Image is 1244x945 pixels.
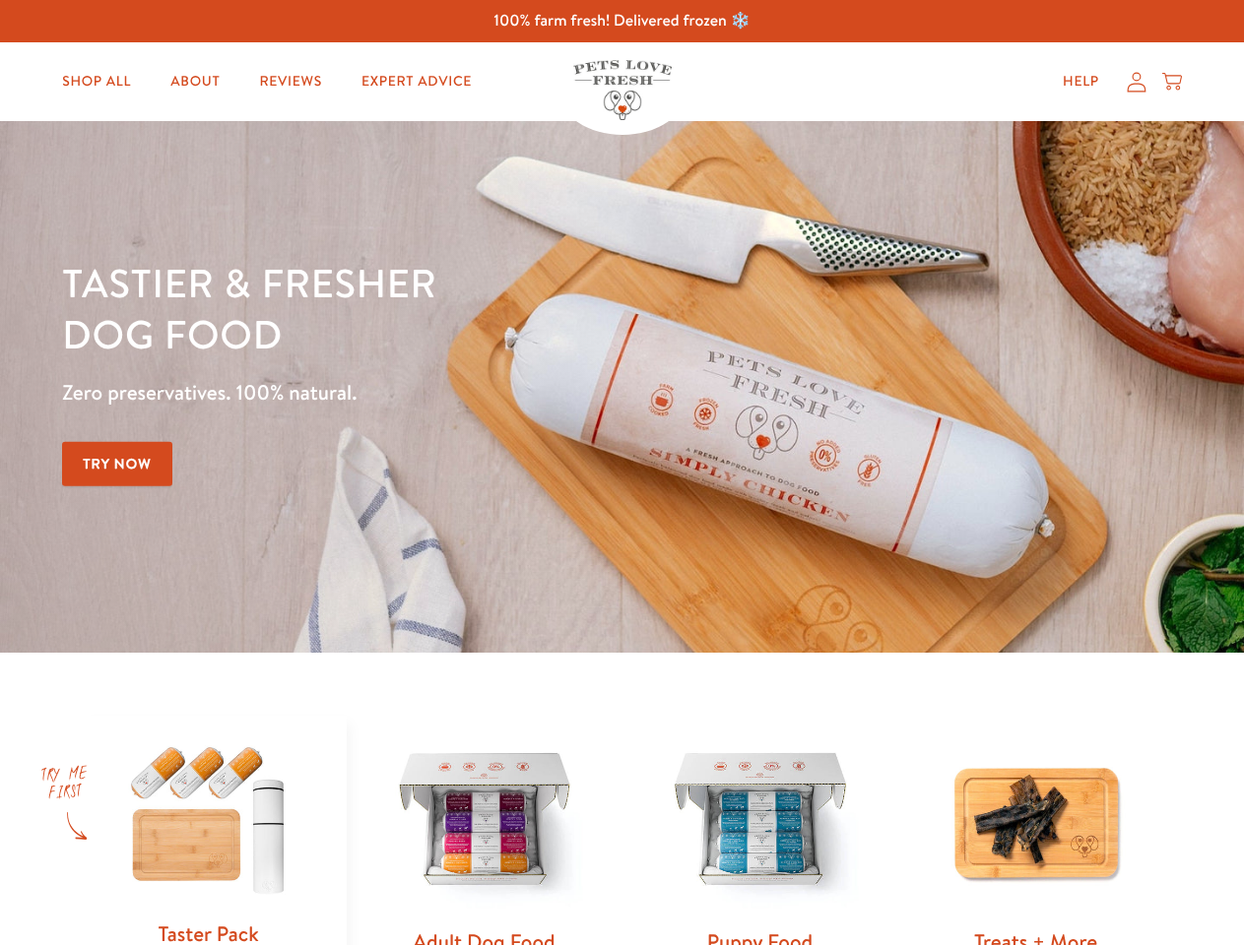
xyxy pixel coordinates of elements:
a: Help [1047,62,1115,101]
a: Reviews [243,62,337,101]
a: Shop All [46,62,147,101]
p: Zero preservatives. 100% natural. [62,375,809,410]
img: Pets Love Fresh [573,60,672,120]
a: About [155,62,235,101]
h1: Tastier & fresher dog food [62,257,809,359]
a: Expert Advice [346,62,488,101]
a: Try Now [62,442,172,486]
